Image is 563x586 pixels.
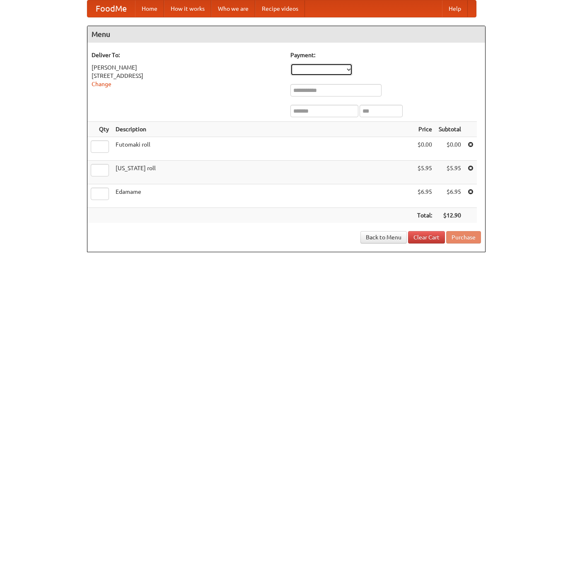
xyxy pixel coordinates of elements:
a: How it works [164,0,211,17]
td: Futomaki roll [112,137,414,161]
th: Total: [414,208,435,223]
a: Clear Cart [408,231,445,244]
th: Description [112,122,414,137]
td: [US_STATE] roll [112,161,414,184]
td: Edamame [112,184,414,208]
button: Purchase [446,231,481,244]
th: Price [414,122,435,137]
a: Change [92,81,111,87]
th: Qty [87,122,112,137]
th: $12.90 [435,208,464,223]
a: Recipe videos [255,0,305,17]
td: $5.95 [435,161,464,184]
a: Home [135,0,164,17]
a: Back to Menu [360,231,407,244]
td: $5.95 [414,161,435,184]
td: $6.95 [435,184,464,208]
div: [PERSON_NAME] [92,63,282,72]
h4: Menu [87,26,485,43]
a: Who we are [211,0,255,17]
h5: Payment: [290,51,481,59]
a: FoodMe [87,0,135,17]
h5: Deliver To: [92,51,282,59]
div: [STREET_ADDRESS] [92,72,282,80]
th: Subtotal [435,122,464,137]
a: Help [442,0,468,17]
td: $0.00 [414,137,435,161]
td: $6.95 [414,184,435,208]
td: $0.00 [435,137,464,161]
